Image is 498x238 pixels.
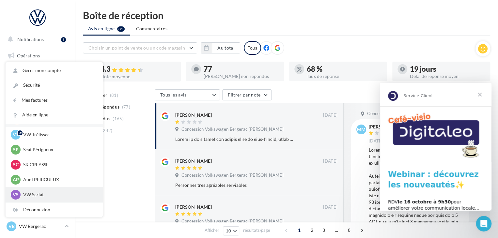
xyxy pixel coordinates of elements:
[175,158,212,164] div: [PERSON_NAME]
[323,112,337,118] span: [DATE]
[223,226,240,235] button: 10
[4,114,71,128] a: Contacts
[18,116,71,122] b: le 16 octobre à 9h30
[101,66,176,73] div: 4.3
[331,225,342,235] span: ...
[23,161,95,168] p: SK CREYSSE
[4,163,71,182] a: PLV et print personnalisable
[6,93,103,108] a: Mes factures
[357,126,366,133] span: mm
[307,225,317,235] span: 2
[6,63,103,78] a: Gérer mon compte
[4,147,71,160] a: Calendrier
[294,225,304,235] span: 1
[113,116,124,121] span: (165)
[380,83,491,211] iframe: Intercom live chat message
[17,53,40,58] span: Opérations
[369,125,405,129] div: [PERSON_NAME]
[367,111,469,117] span: Concession Volkswagen Bergerac [PERSON_NAME]
[226,228,231,233] span: 10
[8,116,103,135] div: RDV pour améliorer votre communication locale… et attirer plus de clients !
[23,176,95,183] p: Audi PERIGUEUX
[410,66,485,73] div: 19 jours
[181,172,283,178] span: Concession Volkswagen Bergerac [PERSON_NAME]
[244,41,261,55] div: Tous
[175,112,212,118] div: [PERSON_NAME]
[201,42,240,53] button: Au total
[175,136,295,142] div: Lorem ip do sitamet con adipis el se do eius-t’incid, utlab et’dolor m’ali eni admini ve qu’no ex...
[307,66,382,73] div: 68 %
[4,82,71,96] a: Visibilité en ligne
[101,74,176,79] div: Note moyenne
[8,223,15,230] span: VB
[17,37,44,42] span: Notifications
[4,49,71,63] a: Opérations
[344,225,354,235] span: 8
[204,66,279,73] div: 77
[61,37,66,42] div: 1
[83,10,490,20] div: Boîte de réception
[323,204,337,210] span: [DATE]
[410,74,485,79] div: Délai de réponse moyen
[23,146,95,153] p: Seat Périgueux
[4,185,71,204] a: Campagnes DataOnDemand
[13,146,19,153] span: SP
[4,65,71,79] a: Boîte de réception81
[155,89,220,100] button: Tous les avis
[181,218,283,224] span: Concession Volkswagen Bergerac [PERSON_NAME]
[222,89,272,100] button: Filtrer par note
[110,93,118,98] span: (81)
[205,227,219,233] span: Afficher
[181,126,283,132] span: Concession Volkswagen Bergerac [PERSON_NAME]
[4,33,69,46] button: Notifications 1
[4,98,71,112] a: Campagnes
[13,191,19,198] span: VS
[369,138,383,144] span: [DATE]
[160,92,187,97] span: Tous les avis
[175,204,212,210] div: [PERSON_NAME]
[136,25,167,32] span: Commentaires
[13,176,19,183] span: AP
[175,182,295,188] div: Personnes très agréables serviables
[6,78,103,93] a: Sécurité
[243,227,270,233] span: résultats/page
[5,220,70,232] a: VB VW Bergerac
[23,191,95,198] p: VW Sarlat
[323,158,337,164] span: [DATE]
[13,131,19,138] span: VT
[23,131,95,138] p: VW Trélissac
[19,223,62,230] p: VW Bergerac
[101,128,113,133] span: (242)
[88,45,185,51] span: Choisir un point de vente ou un code magasin
[476,216,491,231] iframe: Intercom live chat
[212,42,240,53] button: Au total
[13,161,19,168] span: SC
[319,225,329,235] span: 3
[83,42,197,53] button: Choisir un point de vente ou un code magasin
[204,74,279,79] div: [PERSON_NAME] non répondus
[4,130,71,144] a: Médiathèque
[6,202,103,217] div: Déconnexion
[6,108,103,122] a: Aide en ligne
[307,74,382,79] div: Taux de réponse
